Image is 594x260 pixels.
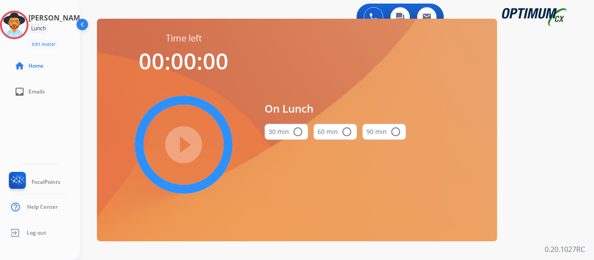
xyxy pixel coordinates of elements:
[362,124,406,140] button: 90 min
[313,124,357,140] button: 60 min
[14,61,25,71] mat-icon: home
[27,203,58,211] span: Help Center
[545,244,585,255] p: 0.20.1027RC
[293,126,303,137] mat-icon: radio_button_unchecked
[28,88,45,95] span: Emails
[32,179,60,186] span: FocalPoints
[14,86,25,97] mat-icon: inbox
[27,229,46,236] span: Log out
[265,124,308,140] button: 30 min
[265,101,406,117] span: On Lunch
[2,12,27,37] img: avatar
[28,23,48,34] div: Lunch
[28,39,59,49] button: Edit Avatar
[166,32,202,45] span: Time left
[7,172,60,192] a: FocalPoints
[28,12,86,23] h3: [PERSON_NAME]
[28,62,44,69] span: Home
[341,126,352,137] mat-icon: radio_button_unchecked
[139,46,229,76] span: 00:00:00
[390,126,401,137] mat-icon: radio_button_unchecked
